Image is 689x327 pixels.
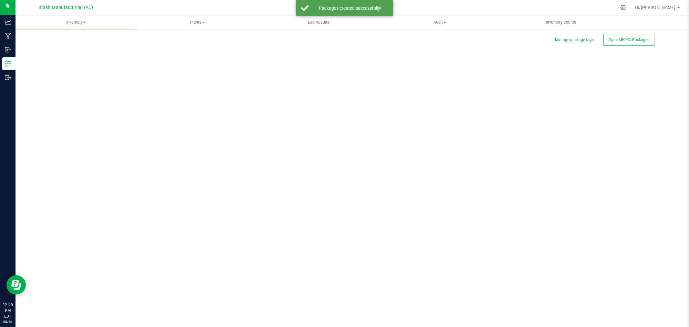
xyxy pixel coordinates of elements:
[137,19,257,25] span: Plants
[537,19,585,25] span: Inventory Counts
[16,19,137,25] span: Inventory
[603,34,655,46] button: Sync METRC Packages
[5,60,11,67] inline-svg: Inventory
[635,5,677,10] span: Hi, [PERSON_NAME]!
[299,19,338,25] span: Lab Results
[609,37,649,42] span: Sync METRC Packages
[3,319,13,324] p: 08/20
[5,74,11,81] inline-svg: Outbound
[500,16,621,29] a: Inventory Counts
[258,16,379,29] a: Lab Results
[379,16,500,29] a: Audit
[5,19,11,25] inline-svg: Analytics
[5,33,11,39] inline-svg: Manufacturing
[555,37,594,43] button: Manage package tags
[380,19,500,25] span: Audit
[6,275,26,295] iframe: Resource center
[312,5,388,11] div: Packages created successfully!
[16,16,137,29] a: Inventory
[619,5,627,11] div: Manage settings
[137,16,258,29] a: Plants
[3,302,13,319] p: 12:05 PM EDT
[39,5,93,10] span: Stash Manufacturing (AU)
[5,47,11,53] inline-svg: Inbound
